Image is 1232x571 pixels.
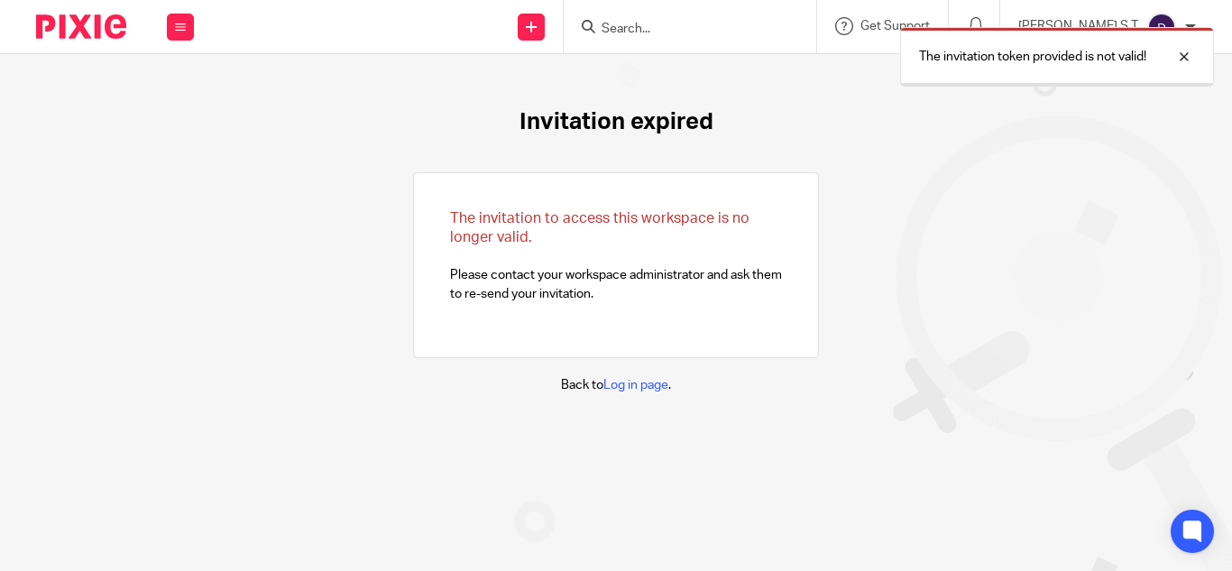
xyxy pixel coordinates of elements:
[561,376,671,394] p: Back to .
[1147,13,1176,41] img: svg%3E
[603,379,668,391] a: Log in page
[450,211,749,244] span: The invitation to access this workspace is no longer valid.
[450,209,782,303] p: Please contact your workspace administrator and ask them to re-send your invitation.
[36,14,126,39] img: Pixie
[919,48,1146,66] p: The invitation token provided is not valid!
[519,108,713,136] h1: Invitation expired
[600,22,762,38] input: Search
